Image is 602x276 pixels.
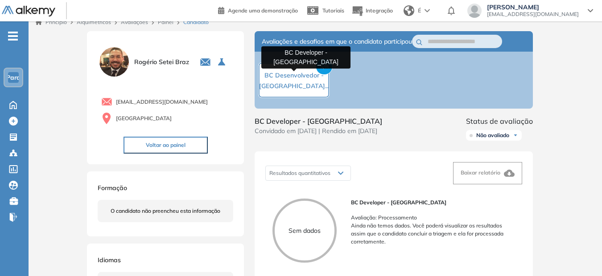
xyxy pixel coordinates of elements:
a: Avaliações [121,19,148,25]
span: [PERSON_NAME] [487,4,579,11]
i: - [8,35,18,37]
span: Avaliações e desafios em que o candidato participou [262,37,412,46]
button: Voltar ao painel [124,137,208,154]
img: PROFILE_MENU_LOGO_USER [98,45,131,78]
p: Ainda não temos dados. Você poderá visualizar os resultados assim que o candidato concluir a tria... [351,222,515,246]
div: BC Developer - [GEOGRAPHIC_DATA] [261,46,350,69]
span: BC Developer - [GEOGRAPHIC_DATA] [255,116,382,126]
span: Resultados quantitativos [269,170,330,176]
button: Integração [351,1,393,20]
span: Integração [366,7,393,14]
a: Princípio [36,18,67,26]
span: O candidato não preencheu esta informação [111,207,220,215]
p: Avaliação: Processamento [351,214,515,222]
span: É [418,7,421,15]
span: Rogério Setei braz [134,57,189,67]
font: Princípio [45,18,67,26]
span: Candidato [183,18,209,26]
span: Status de avaliação [466,116,533,126]
span: Formação [98,184,127,192]
a: Painel [158,19,173,25]
span: Tutoriais [322,7,344,14]
a: Agende uma demonstração [218,4,298,15]
span: Baixar relatório [461,169,500,176]
span: Não avaliado [476,132,509,139]
img: Logo [2,6,55,17]
img: arrow [425,9,430,12]
span: Agende uma demonstração [228,7,298,14]
span: [GEOGRAPHIC_DATA] [116,114,172,122]
button: Baixar relatório [453,162,522,184]
img: world [404,5,414,16]
span: [EMAIL_ADDRESS][DOMAIN_NAME] [487,11,579,18]
span: [EMAIL_ADDRESS][DOMAIN_NAME] [116,98,208,106]
img: Ícone de seta [513,133,518,138]
span: Para [6,74,21,81]
span: Alquimétricos [77,19,111,25]
span: BC Desenvolvedor - [GEOGRAPHIC_DATA]... [259,71,329,90]
span: BC Developer - [GEOGRAPHIC_DATA] [351,199,515,207]
span: Idiomas [98,256,121,264]
span: Convidado em [DATE] | Rendido em [DATE] [255,126,382,136]
p: Sem dados [275,226,334,235]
